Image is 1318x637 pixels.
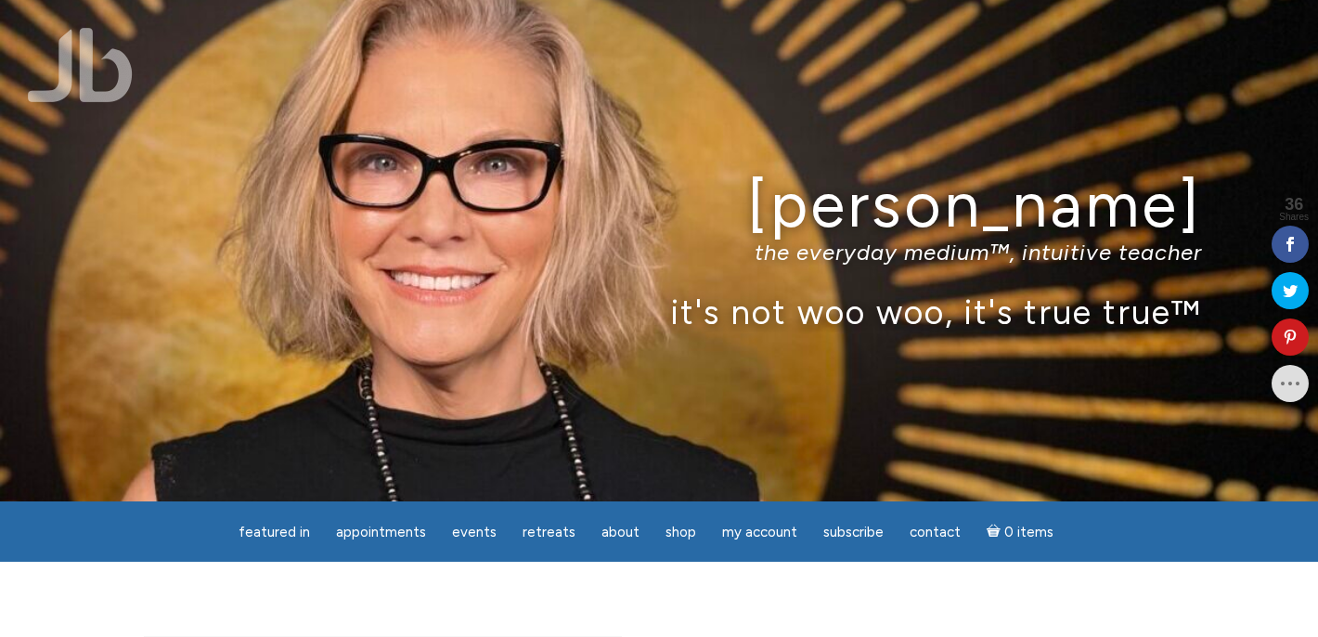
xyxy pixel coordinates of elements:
a: About [590,514,651,551]
span: Retreats [523,524,575,540]
span: 36 [1279,196,1309,213]
span: featured in [239,524,310,540]
img: Jamie Butler. The Everyday Medium [28,28,133,102]
p: it's not woo woo, it's true true™ [116,292,1202,331]
p: the everyday medium™, intuitive teacher [116,239,1202,266]
span: 0 items [1004,526,1053,539]
a: Events [441,514,508,551]
a: Retreats [511,514,587,551]
span: My Account [722,524,797,540]
span: Contact [910,524,961,540]
span: Events [452,524,497,540]
span: Subscribe [823,524,884,540]
span: Shop [665,524,696,540]
a: Cart0 items [976,513,1065,551]
a: Shop [654,514,707,551]
a: Subscribe [812,514,895,551]
a: My Account [711,514,808,551]
h1: [PERSON_NAME] [116,170,1202,240]
a: Contact [898,514,972,551]
span: Appointments [336,524,426,540]
a: featured in [227,514,321,551]
span: About [601,524,640,540]
i: Cart [987,524,1004,540]
span: Shares [1279,213,1309,222]
a: Appointments [325,514,437,551]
